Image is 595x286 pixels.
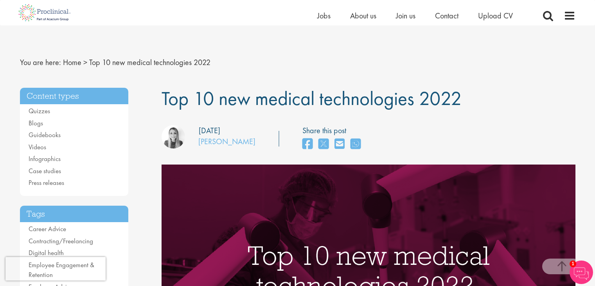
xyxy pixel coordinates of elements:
a: [PERSON_NAME] [198,136,255,147]
a: Jobs [317,11,331,21]
img: Hannah Burke [162,125,185,148]
img: Chatbot [570,261,593,284]
span: Top 10 new medical technologies 2022 [89,57,210,67]
iframe: reCAPTCHA [5,257,106,281]
h3: Content types [20,88,129,105]
a: breadcrumb link [63,57,81,67]
a: Case studies [29,167,61,175]
a: Digital health [29,248,64,257]
a: share on whats app [351,136,361,153]
a: share on facebook [302,136,313,153]
a: Upload CV [478,11,513,21]
a: Guidebooks [29,130,61,139]
a: Press releases [29,178,64,187]
label: Share this post [302,125,365,136]
a: Blogs [29,119,43,127]
a: Videos [29,143,46,151]
div: [DATE] [199,125,220,136]
a: Join us [396,11,415,21]
a: Career Advice [29,224,66,233]
span: > [83,57,87,67]
a: Contact [435,11,458,21]
a: About us [350,11,376,21]
a: share on email [334,136,345,153]
a: Quizzes [29,107,50,115]
h3: Tags [20,206,129,223]
a: Infographics [29,154,61,163]
a: share on twitter [318,136,329,153]
a: Contracting/Freelancing [29,237,93,245]
span: 1 [570,261,576,267]
span: Top 10 new medical technologies 2022 [162,86,462,111]
span: You are here: [20,57,61,67]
